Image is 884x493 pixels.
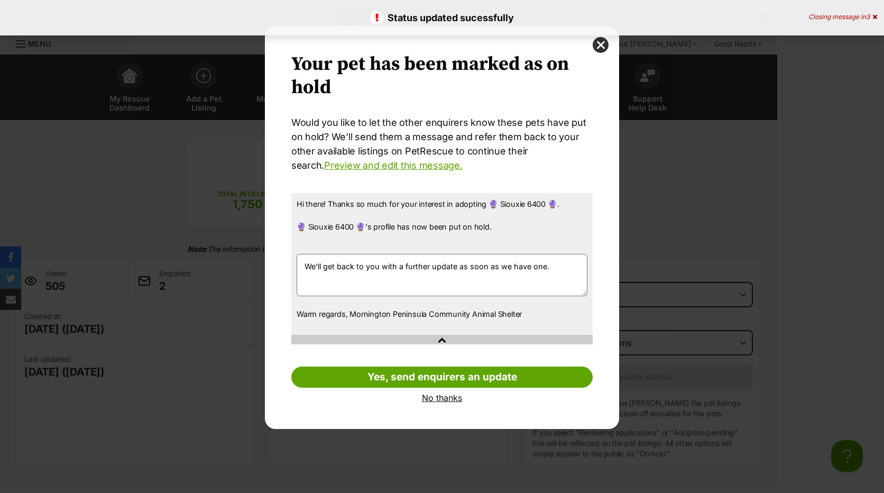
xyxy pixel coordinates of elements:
[291,115,593,172] p: Would you like to let the other enquirers know these pets have put on hold? We’ll send them a mes...
[297,198,587,244] p: Hi there! Thanks so much for your interest in adopting 🔮 Siouxie 6400 🔮. 🔮 Siouxie 6400 🔮's profi...
[297,308,587,320] p: Warm regards, Mornington Peninsula Community Animal Shelter
[593,37,609,53] button: close
[291,393,593,403] a: No thanks
[291,367,593,388] a: Yes, send enquirers an update
[808,13,877,21] div: Closing message in
[291,53,593,99] h2: Your pet has been marked as on hold
[11,11,873,25] p: Status updated sucessfully
[866,13,870,21] span: 3
[324,160,462,171] a: Preview and edit this message.
[297,254,587,296] textarea: We'll get back to you with a further update as soon as we have one.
